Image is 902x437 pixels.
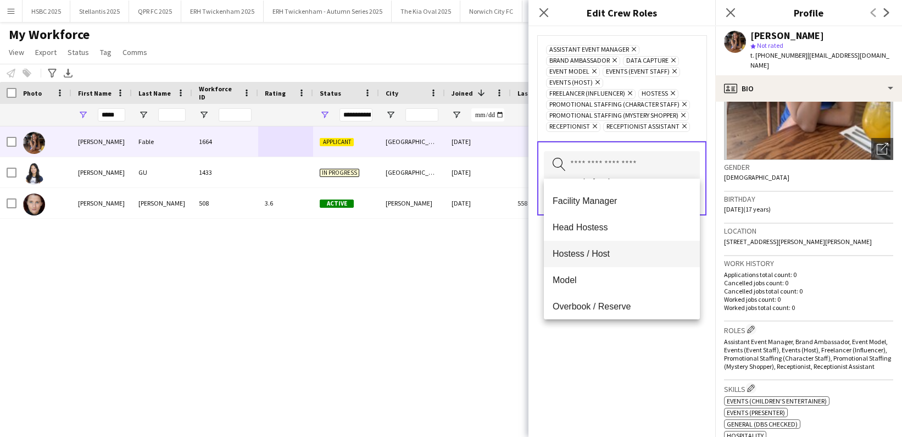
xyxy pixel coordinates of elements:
span: Joined [452,89,473,97]
span: Assistant Event Manager [549,46,629,54]
button: ERH Twickenham - Autumn Series 2025 [264,1,392,22]
app-action-btn: Advanced filters [46,67,59,80]
span: Photo [23,89,42,97]
span: Comms [123,47,147,57]
h3: Gender [724,162,893,172]
span: Events (Event Staff) [606,68,670,76]
span: Events (Host) [549,79,593,87]
button: Open Filter Menu [452,110,461,120]
span: First Name [78,89,112,97]
div: Bio [715,75,902,102]
button: Open Filter Menu [199,110,209,120]
div: [PERSON_NAME] [71,188,132,218]
span: Status [320,89,341,97]
span: Events (Presenter) [727,408,785,417]
span: [DEMOGRAPHIC_DATA] [724,173,789,181]
input: Workforce ID Filter Input [219,108,252,121]
span: Overbook / Reserve [553,301,691,312]
div: 1433 [192,157,258,187]
div: [PERSON_NAME] [379,188,445,218]
h3: Profile [715,5,902,20]
p: Cancelled jobs total count: 0 [724,287,893,295]
button: [PERSON_NAME] Mustard [522,1,612,22]
h3: Location [724,226,893,236]
p: Worked jobs count: 0 [724,295,893,303]
span: [DATE] (17 years) [724,205,771,213]
span: Assistant Event Manager, Brand Ambassador, Event Model, Events (Event Staff), Events (Host), Free... [724,338,891,370]
h3: Edit Crew Roles [528,5,715,20]
div: [DATE] [445,188,511,218]
span: Workforce ID [199,85,238,101]
span: Export [35,47,57,57]
span: Promotional Staffing (Mystery Shopper) [549,112,678,120]
span: Brand Ambassador [549,57,610,65]
button: HSBC 2025 [23,1,70,22]
button: The Kia Oval 2025 [392,1,460,22]
div: [GEOGRAPHIC_DATA] [379,126,445,157]
button: Open Filter Menu [78,110,88,120]
button: Open Filter Menu [138,110,148,120]
a: View [4,45,29,59]
a: Comms [118,45,152,59]
div: [PERSON_NAME] [71,126,132,157]
div: [DATE] [445,126,511,157]
span: In progress [320,169,359,177]
span: Not rated [757,41,783,49]
div: 558 days [511,188,577,218]
h3: Skills [724,383,893,394]
div: 1664 [192,126,258,157]
div: [PERSON_NAME] [132,188,192,218]
span: Model [553,275,691,285]
button: Open Filter Menu [320,110,330,120]
span: Hostess / Host [553,248,691,259]
button: Open Filter Menu [386,110,396,120]
span: Status [68,47,89,57]
button: Stellantis 2025 [70,1,129,22]
div: 3.6 [258,188,313,218]
p: Cancelled jobs count: 0 [724,279,893,287]
span: Events (Children's entertainer) [727,397,827,405]
span: General (DBS Checked) [727,420,798,428]
h3: Roles [724,324,893,335]
div: Fable [132,126,192,157]
span: Last job [517,89,542,97]
span: Receptionist Assistant [606,123,680,131]
input: First Name Filter Input [98,108,125,121]
button: Norwich City FC [460,1,522,22]
span: Tag [100,47,112,57]
div: GU [132,157,192,187]
span: Facility Manager [553,196,691,206]
p: Applications total count: 0 [724,270,893,279]
img: Kelly Fable [23,132,45,154]
span: Freelancer (Influencer) [549,90,625,98]
span: View [9,47,24,57]
span: Data Capture [626,57,669,65]
div: Open photos pop-in [871,138,893,160]
div: [GEOGRAPHIC_DATA] [379,157,445,187]
input: City Filter Input [405,108,438,121]
a: Status [63,45,93,59]
div: [PERSON_NAME] [750,31,824,41]
span: Receptionist [549,123,590,131]
h3: Birthday [724,194,893,204]
span: Head Hostess [553,222,691,233]
input: Joined Filter Input [471,108,504,121]
span: [STREET_ADDRESS][PERSON_NAME][PERSON_NAME] [724,237,872,246]
span: t. [PHONE_NUMBER] [750,51,808,59]
span: Event Model [549,68,589,76]
span: Last Name [138,89,171,97]
p: Worked jobs total count: 0 [724,303,893,312]
span: Applicant [320,138,354,146]
span: Promotional Staffing (Character Staff) [549,101,680,109]
span: | [EMAIL_ADDRESS][DOMAIN_NAME] [750,51,889,69]
span: My Workforce [9,26,90,43]
a: Tag [96,45,116,59]
div: 508 [192,188,258,218]
img: KELLY GU [23,163,45,185]
div: [DATE] [445,157,511,187]
span: Hostess [642,90,668,98]
span: Rating [265,89,286,97]
span: Active [320,200,354,208]
h3: Work history [724,258,893,268]
button: ERH Twickenham 2025 [181,1,264,22]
